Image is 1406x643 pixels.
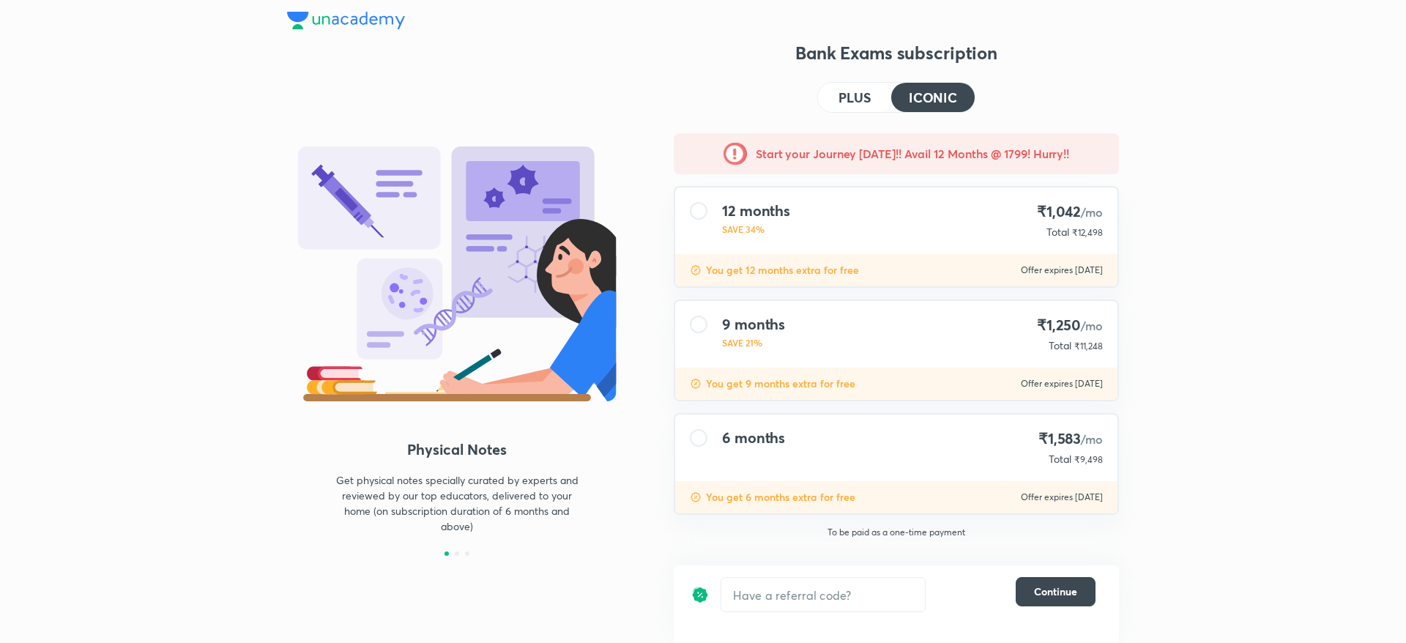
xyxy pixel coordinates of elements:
p: SAVE 34% [722,223,790,236]
p: Get physical notes specially curated by experts and reviewed by our top educators, delivered to y... [330,472,584,534]
h4: PLUS [838,91,871,104]
img: discount [691,577,709,612]
h3: Bank Exams subscription [674,41,1119,64]
img: Company Logo [287,12,405,29]
h4: 12 months [722,202,790,220]
button: Continue [1016,577,1096,606]
p: Offer expires [DATE] [1021,378,1103,390]
span: ₹11,248 [1074,341,1103,352]
span: /mo [1081,204,1103,220]
h4: ₹1,042 [1037,202,1103,222]
img: - [724,142,747,166]
p: SAVE 21% [722,336,785,349]
h4: ICONIC [909,91,957,104]
img: benefit_3_d9481b976b.svg [287,146,627,401]
span: /mo [1081,318,1103,333]
p: Total [1046,225,1069,239]
p: Offer expires [DATE] [1021,264,1103,276]
img: discount [690,491,702,503]
span: Continue [1034,584,1077,599]
span: /mo [1081,431,1103,447]
span: ₹9,498 [1074,454,1103,465]
p: Offer expires [DATE] [1021,491,1103,503]
p: You get 6 months extra for free [706,490,855,505]
p: You get 9 months extra for free [706,376,855,391]
h4: 6 months [722,429,785,447]
button: ICONIC [891,83,975,112]
p: Total [1049,452,1071,467]
h4: ₹1,250 [1037,316,1103,335]
p: To be paid as a one-time payment [662,527,1131,538]
img: discount [690,264,702,276]
p: You get 12 months extra for free [706,263,859,278]
input: Have a referral code? [721,578,925,612]
span: ₹12,498 [1072,227,1103,238]
h5: Start your Journey [DATE]!! Avail 12 Months @ 1799! Hurry!! [756,145,1069,163]
p: Total [1049,338,1071,353]
img: discount [690,378,702,390]
h4: Physical Notes [287,439,627,461]
h4: ₹1,583 [1038,429,1103,449]
button: PLUS [818,83,891,112]
h4: 9 months [722,316,785,333]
